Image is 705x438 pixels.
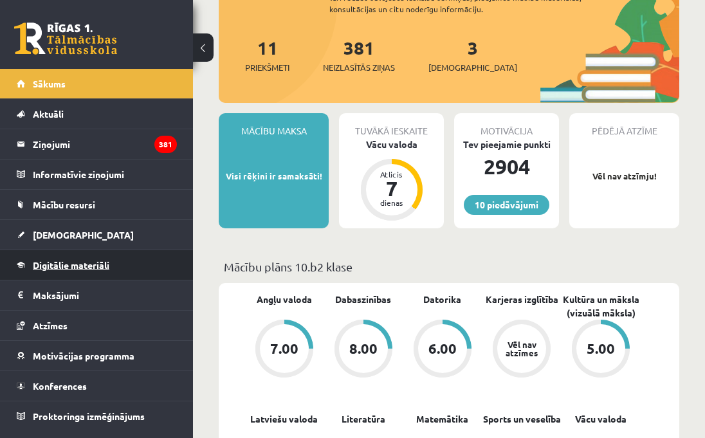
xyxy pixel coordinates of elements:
[33,280,177,310] legend: Maksājumi
[257,293,312,306] a: Angļu valoda
[17,220,177,250] a: [DEMOGRAPHIC_DATA]
[33,259,109,271] span: Digitālie materiāli
[33,129,177,159] legend: Ziņojumi
[33,380,87,392] span: Konferences
[33,78,66,89] span: Sākums
[17,190,177,219] a: Mācību resursi
[423,293,461,306] a: Datorika
[14,23,117,55] a: Rīgas 1. Tālmācības vidusskola
[245,36,289,74] a: 11Priekšmeti
[33,108,64,120] span: Aktuāli
[33,350,134,361] span: Motivācijas programma
[224,258,674,275] p: Mācību plāns 10.b2 klase
[17,341,177,370] a: Motivācijas programma
[154,136,177,153] i: 381
[335,293,391,306] a: Dabaszinības
[372,170,411,178] div: Atlicis
[562,293,641,320] a: Kultūra un māksla (vizuālā māksla)
[372,178,411,199] div: 7
[428,61,517,74] span: [DEMOGRAPHIC_DATA]
[454,113,559,138] div: Motivācija
[569,113,679,138] div: Pēdējā atzīme
[17,280,177,310] a: Maksājumi
[372,199,411,206] div: dienas
[339,138,444,151] div: Vācu valoda
[483,412,561,426] a: Sports un veselība
[428,36,517,74] a: 3[DEMOGRAPHIC_DATA]
[464,195,549,215] a: 10 piedāvājumi
[454,138,559,151] div: Tev pieejamie punkti
[482,320,562,380] a: Vēl nav atzīmes
[416,412,468,426] a: Matemātika
[17,160,177,189] a: Informatīvie ziņojumi
[17,250,177,280] a: Digitālie materiāli
[323,61,395,74] span: Neizlasītās ziņas
[576,170,673,183] p: Vēl nav atzīmju!
[17,99,177,129] a: Aktuāli
[33,199,95,210] span: Mācību resursi
[403,320,482,380] a: 6.00
[244,320,324,380] a: 7.00
[33,410,145,422] span: Proktoringa izmēģinājums
[33,320,68,331] span: Atzīmes
[587,342,615,356] div: 5.00
[562,320,641,380] a: 5.00
[454,151,559,182] div: 2904
[428,342,457,356] div: 6.00
[339,113,444,138] div: Tuvākā ieskaite
[339,138,444,223] a: Vācu valoda Atlicis 7 dienas
[486,293,558,306] a: Karjeras izglītība
[17,401,177,431] a: Proktoringa izmēģinājums
[504,340,540,357] div: Vēl nav atzīmes
[349,342,378,356] div: 8.00
[250,412,318,426] a: Latviešu valoda
[17,371,177,401] a: Konferences
[323,36,395,74] a: 381Neizlasītās ziņas
[33,160,177,189] legend: Informatīvie ziņojumi
[17,129,177,159] a: Ziņojumi381
[33,229,134,241] span: [DEMOGRAPHIC_DATA]
[245,61,289,74] span: Priekšmeti
[225,170,322,183] p: Visi rēķini ir samaksāti!
[219,113,329,138] div: Mācību maksa
[17,311,177,340] a: Atzīmes
[342,412,385,426] a: Literatūra
[324,320,403,380] a: 8.00
[575,412,627,426] a: Vācu valoda
[17,69,177,98] a: Sākums
[270,342,298,356] div: 7.00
